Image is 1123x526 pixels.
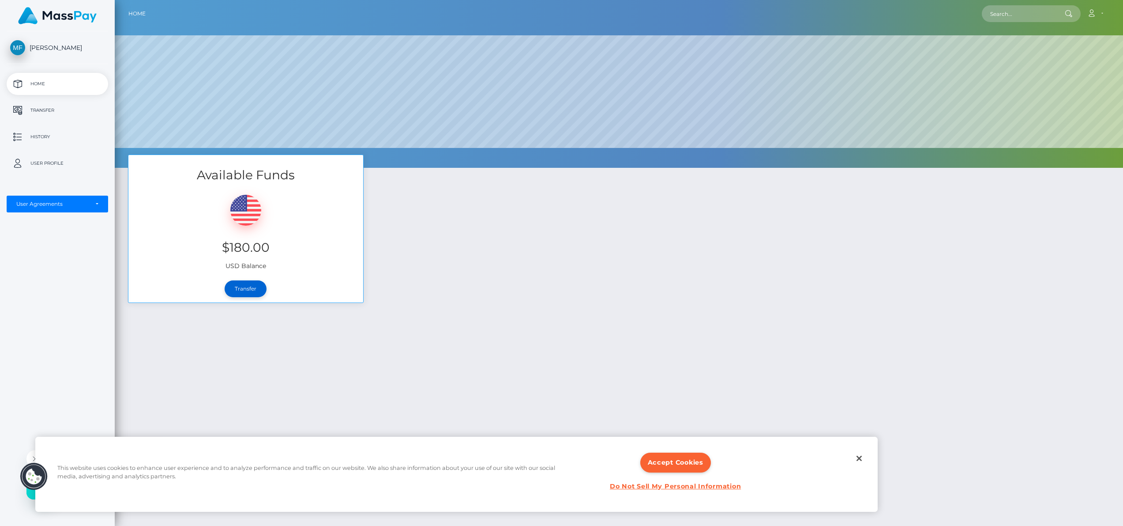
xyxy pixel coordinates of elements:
a: Transfer [225,280,267,297]
img: USD.png [230,195,261,226]
div: Privacy [35,437,878,512]
button: Accept Cookies [640,453,711,473]
h3: Available Funds [128,167,363,184]
a: User Profile [7,152,108,174]
div: USD Balance [128,184,363,275]
span: [PERSON_NAME] [7,44,108,52]
input: Search... [982,5,1065,22]
p: Home [10,77,105,91]
iframe: Close message [26,450,44,468]
a: Home [7,73,108,95]
button: Do Not Sell My Personal Information [610,477,741,496]
a: History [7,126,108,148]
img: MassPay [18,7,97,24]
span: Hi there! I'm here to help. Just click me if you need any assistance. [5,6,114,22]
a: Transfer [7,99,108,121]
div: Cookie banner [35,437,878,512]
h3: $180.00 [135,239,357,256]
button: User Agreements [7,196,108,212]
div: User Agreements [16,201,89,208]
button: Close [849,449,869,468]
p: Transfer [10,104,105,117]
div: This website uses cookies to enhance user experience and to analyze performance and traffic on ou... [57,464,575,485]
a: Home [128,4,146,23]
p: User Profile [10,157,105,170]
p: History [10,130,105,144]
button: Cookies [20,462,48,491]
